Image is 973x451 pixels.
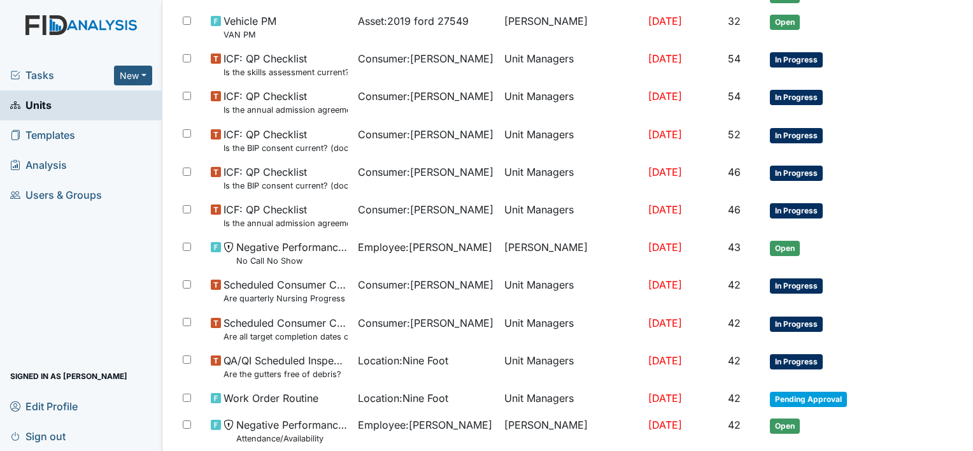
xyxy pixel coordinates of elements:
[770,354,823,369] span: In Progress
[358,240,492,255] span: Employee : [PERSON_NAME]
[224,142,348,154] small: Is the BIP consent current? (document the date, BIP number in the comment section)
[10,155,67,175] span: Analysis
[770,419,800,434] span: Open
[499,310,643,348] td: Unit Managers
[10,96,52,115] span: Units
[224,29,276,41] small: VAN PM
[770,392,847,407] span: Pending Approval
[224,104,348,116] small: Is the annual admission agreement current? (document the date in the comment section)
[728,392,741,404] span: 42
[648,419,682,431] span: [DATE]
[10,125,75,145] span: Templates
[224,66,348,78] small: Is the skills assessment current? (document the date in the comment section)
[770,52,823,68] span: In Progress
[499,272,643,310] td: Unit Managers
[114,66,152,85] button: New
[648,166,682,178] span: [DATE]
[358,202,494,217] span: Consumer : [PERSON_NAME]
[224,180,348,192] small: Is the BIP consent current? (document the date, BIP number in the comment section)
[10,366,127,386] span: Signed in as [PERSON_NAME]
[224,315,348,343] span: Scheduled Consumer Chart Review Are all target completion dates current (not expired)?
[358,164,494,180] span: Consumer : [PERSON_NAME]
[499,385,643,412] td: Unit Managers
[236,417,348,445] span: Negative Performance Review Attendance/Availability
[648,392,682,404] span: [DATE]
[358,390,448,406] span: Location : Nine Foot
[648,354,682,367] span: [DATE]
[499,159,643,197] td: Unit Managers
[10,396,78,416] span: Edit Profile
[499,412,643,450] td: [PERSON_NAME]
[728,15,741,27] span: 32
[499,197,643,234] td: Unit Managers
[648,241,682,254] span: [DATE]
[648,15,682,27] span: [DATE]
[770,241,800,256] span: Open
[499,46,643,83] td: Unit Managers
[499,8,643,46] td: [PERSON_NAME]
[236,255,348,267] small: No Call No Show
[770,203,823,218] span: In Progress
[770,317,823,332] span: In Progress
[499,348,643,385] td: Unit Managers
[10,68,114,83] a: Tasks
[224,51,348,78] span: ICF: QP Checklist Is the skills assessment current? (document the date in the comment section)
[358,51,494,66] span: Consumer : [PERSON_NAME]
[224,292,348,304] small: Are quarterly Nursing Progress Notes/Visual Assessments completed by the end of the month followi...
[648,128,682,141] span: [DATE]
[648,52,682,65] span: [DATE]
[770,128,823,143] span: In Progress
[10,426,66,446] span: Sign out
[358,353,448,368] span: Location : Nine Foot
[648,90,682,103] span: [DATE]
[358,89,494,104] span: Consumer : [PERSON_NAME]
[224,331,348,343] small: Are all target completion dates current (not expired)?
[224,164,348,192] span: ICF: QP Checklist Is the BIP consent current? (document the date, BIP number in the comment section)
[224,368,348,380] small: Are the gutters free of debris?
[499,234,643,272] td: [PERSON_NAME]
[770,15,800,30] span: Open
[499,122,643,159] td: Unit Managers
[499,83,643,121] td: Unit Managers
[728,90,741,103] span: 54
[358,417,492,433] span: Employee : [PERSON_NAME]
[358,277,494,292] span: Consumer : [PERSON_NAME]
[728,241,741,254] span: 43
[648,278,682,291] span: [DATE]
[728,166,741,178] span: 46
[358,13,469,29] span: Asset : 2019 ford 27549
[224,127,348,154] span: ICF: QP Checklist Is the BIP consent current? (document the date, BIP number in the comment section)
[224,277,348,304] span: Scheduled Consumer Chart Review Are quarterly Nursing Progress Notes/Visual Assessments completed...
[648,203,682,216] span: [DATE]
[224,390,318,406] span: Work Order Routine
[728,317,741,329] span: 42
[224,217,348,229] small: Is the annual admission agreement current? (document the date in the comment section)
[648,317,682,329] span: [DATE]
[728,278,741,291] span: 42
[770,90,823,105] span: In Progress
[358,127,494,142] span: Consumer : [PERSON_NAME]
[236,240,348,267] span: Negative Performance Review No Call No Show
[224,202,348,229] span: ICF: QP Checklist Is the annual admission agreement current? (document the date in the comment se...
[770,166,823,181] span: In Progress
[236,433,348,445] small: Attendance/Availability
[224,353,348,380] span: QA/QI Scheduled Inspection Are the gutters free of debris?
[358,315,494,331] span: Consumer : [PERSON_NAME]
[224,13,276,41] span: Vehicle PM VAN PM
[10,185,102,205] span: Users & Groups
[728,419,741,431] span: 42
[728,52,741,65] span: 54
[770,278,823,294] span: In Progress
[224,89,348,116] span: ICF: QP Checklist Is the annual admission agreement current? (document the date in the comment se...
[728,354,741,367] span: 42
[728,203,741,216] span: 46
[728,128,741,141] span: 52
